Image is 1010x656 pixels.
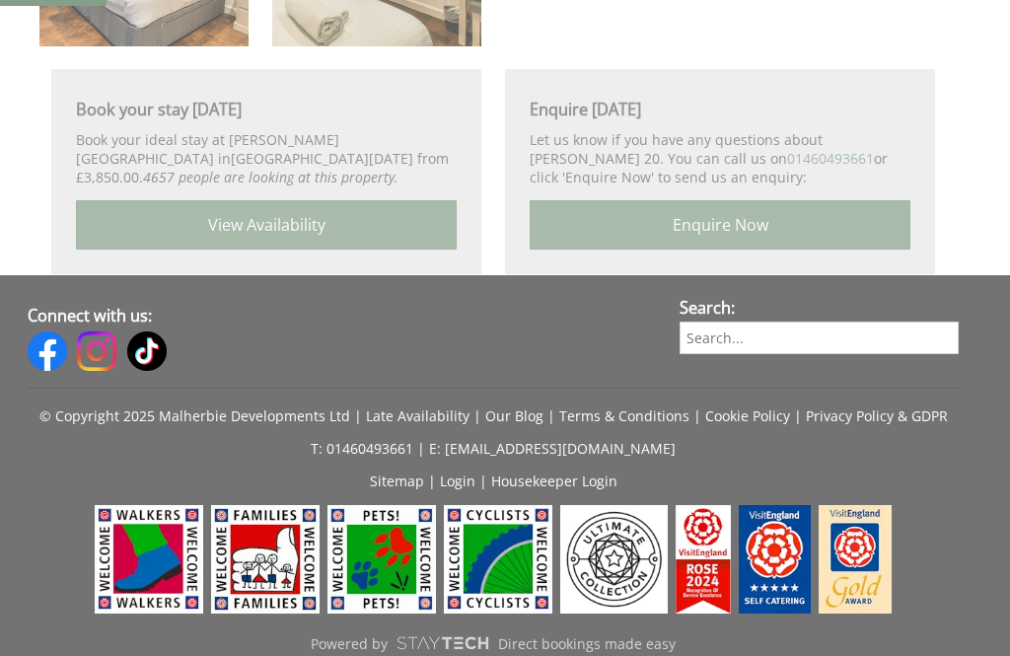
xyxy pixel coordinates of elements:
[428,472,436,490] span: |
[366,406,469,425] a: Late Availability
[547,406,555,425] span: |
[485,406,543,425] a: Our Blog
[311,439,413,458] a: T: 01460493661
[370,472,424,490] a: Sitemap
[739,505,812,614] img: Visit England - Self Catering - 5 Star Award
[473,406,481,425] span: |
[440,472,475,490] a: Login
[787,149,874,168] a: 01460493661
[28,331,67,371] img: Facebook
[95,505,203,614] img: Visit England - Walkers Welcome
[705,406,790,425] a: Cookie Policy
[77,331,116,371] img: Instagram
[76,99,457,120] h3: Book your stay [DATE]
[676,505,730,614] img: Visit England - Rose Award - Visit England ROSE 2024
[76,130,457,186] p: Book your ideal stay at [PERSON_NAME][GEOGRAPHIC_DATA] in [DATE] from £3,850.00.
[444,505,552,614] img: Visit England - Cyclists Welcome
[680,297,959,319] h3: Search:
[530,99,910,120] h3: Enquire [DATE]
[680,322,959,354] input: Search...
[354,406,362,425] span: |
[231,149,369,168] a: [GEOGRAPHIC_DATA]
[396,631,490,655] img: scrumpy.png
[530,130,910,186] p: Let us know if you have any questions about [PERSON_NAME] 20. You can call us on or click 'Enquir...
[491,472,617,490] a: Housekeeper Login
[143,168,398,186] i: 4657 people are looking at this property.
[794,406,802,425] span: |
[819,505,892,614] img: Visit England - Gold Award
[327,505,436,614] img: Visit England - Pets Welcome
[479,472,487,490] span: |
[530,200,910,250] a: Enquire Now
[28,305,661,327] h3: Connect with us:
[76,200,457,250] a: View Availability
[127,331,167,371] img: Tiktok
[211,505,320,614] img: Visit England - Families Welcome
[429,439,676,458] a: E: [EMAIL_ADDRESS][DOMAIN_NAME]
[417,439,425,458] span: |
[806,406,948,425] a: Privacy Policy & GDPR
[560,505,668,614] img: Ultimate Collection - Ultimate Collection
[39,406,350,425] a: © Copyright 2025 Malherbie Developments Ltd
[693,406,701,425] span: |
[559,406,689,425] a: Terms & Conditions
